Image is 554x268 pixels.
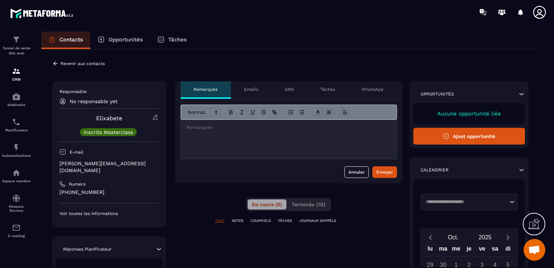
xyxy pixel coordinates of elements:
button: Ajout opportunité [413,128,525,145]
span: En cours (0) [252,202,282,207]
a: schedulerschedulerPlanificateur [2,112,31,138]
img: automations [12,168,21,177]
a: automationsautomationsAutomatisations [2,138,31,163]
p: NOTES [232,218,243,223]
p: Calendrier [421,167,448,173]
a: formationformationCRM [2,61,31,87]
p: Réseaux Sociaux [2,204,31,212]
img: formation [12,67,21,76]
a: automationsautomationsWebinaire [2,87,31,112]
p: No responsable yet [70,98,117,104]
p: Opportunités [421,91,454,97]
p: Webinaire [2,103,31,107]
button: Terminés (10) [287,199,330,210]
div: ma [437,244,450,256]
img: automations [12,92,21,101]
p: JOURNAUX D'APPELS [299,218,336,223]
img: scheduler [12,118,21,126]
a: Contacts [41,32,90,49]
button: Annuler [344,166,369,178]
p: Tâches [321,86,335,92]
img: automations [12,143,21,152]
p: Espace membre [2,179,31,183]
a: Tâches [150,32,194,49]
div: je [463,244,476,256]
a: emailemailE-mailing [2,218,31,243]
img: email [12,223,21,232]
a: automationsautomationsEspace membre [2,163,31,188]
button: Envoyer [372,166,397,178]
button: Open months overlay [437,231,469,244]
p: CRM [2,77,31,81]
p: Tâches [168,36,187,43]
a: Opportunités [90,32,150,49]
p: Inscrits Masterclass [83,130,133,135]
p: Automatisations [2,154,31,158]
p: Numéro [69,181,86,187]
div: Ouvrir le chat [524,239,545,261]
p: Aucune opportunité liée [421,110,518,117]
div: Envoyer [376,168,393,176]
p: Remarques [194,86,218,92]
p: Contacts [59,36,83,43]
p: E-mail [70,149,83,155]
button: Next month [501,232,514,242]
p: Planificateur [2,128,31,132]
p: WhatsApp [361,86,384,92]
span: Terminés (10) [292,202,325,207]
button: En cours (0) [248,199,286,210]
p: Voir toutes les informations [59,211,159,216]
p: COURRIELS [251,218,271,223]
input: Search for option [423,198,508,206]
a: Elixabete [96,115,122,122]
p: [PHONE_NUMBER] [59,189,159,196]
img: formation [12,35,21,44]
p: [PERSON_NAME][EMAIL_ADDRESS][DOMAIN_NAME] [59,160,159,174]
p: TOUT [215,218,224,223]
p: Responsable [59,89,159,94]
div: lu [424,244,437,256]
p: E-mailing [2,234,31,238]
p: Opportunités [108,36,143,43]
div: Search for option [421,194,518,210]
a: formationformationTunnel de vente Site web [2,30,31,61]
button: Open years overlay [469,231,501,244]
p: TÂCHES [278,218,292,223]
p: Revenir aux contacts [61,61,105,66]
p: Tunnel de vente Site web [2,46,31,56]
div: ve [476,244,489,256]
button: Previous month [424,232,437,242]
div: di [501,244,514,256]
p: Réponses Planificateur [63,246,112,252]
img: logo [10,7,75,20]
div: sa [488,244,501,256]
a: social-networksocial-networkRéseaux Sociaux [2,188,31,218]
p: SMS [285,86,294,92]
div: me [450,244,463,256]
img: social-network [12,194,21,203]
p: Emails [244,86,258,92]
